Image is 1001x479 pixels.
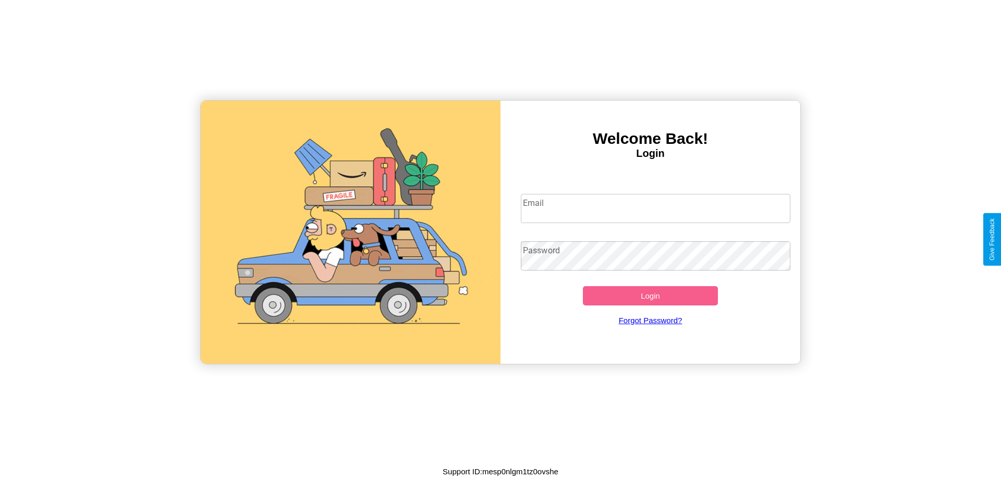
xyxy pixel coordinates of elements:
[988,218,996,261] div: Give Feedback
[443,464,558,478] p: Support ID: mesp0nlgm1tz0ovshe
[516,305,786,335] a: Forgot Password?
[583,286,718,305] button: Login
[500,148,800,159] h4: Login
[201,101,500,364] img: gif
[500,130,800,148] h3: Welcome Back!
